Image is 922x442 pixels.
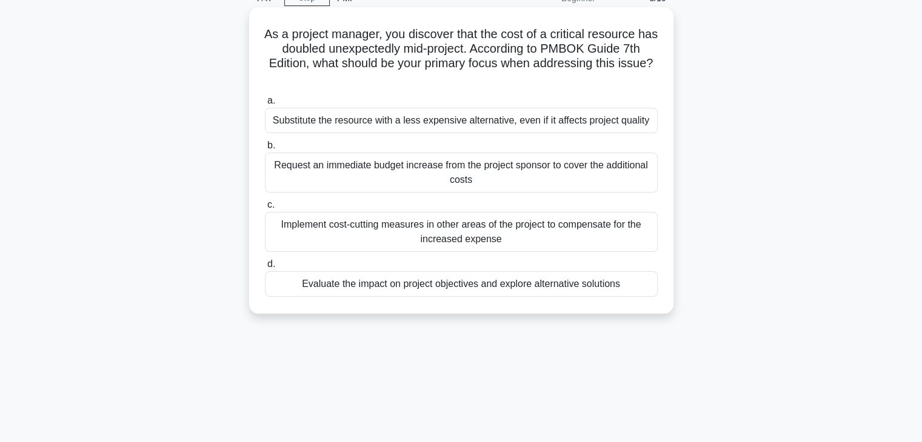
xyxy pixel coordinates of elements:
[267,95,275,105] span: a.
[267,259,275,269] span: d.
[265,108,658,133] div: Substitute the resource with a less expensive alternative, even if it affects project quality
[265,271,658,297] div: Evaluate the impact on project objectives and explore alternative solutions
[267,140,275,150] span: b.
[265,153,658,193] div: Request an immediate budget increase from the project sponsor to cover the additional costs
[264,27,659,86] h5: As a project manager, you discover that the cost of a critical resource has doubled unexpectedly ...
[267,199,275,209] span: c.
[265,212,658,252] div: Implement cost-cutting measures in other areas of the project to compensate for the increased exp...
